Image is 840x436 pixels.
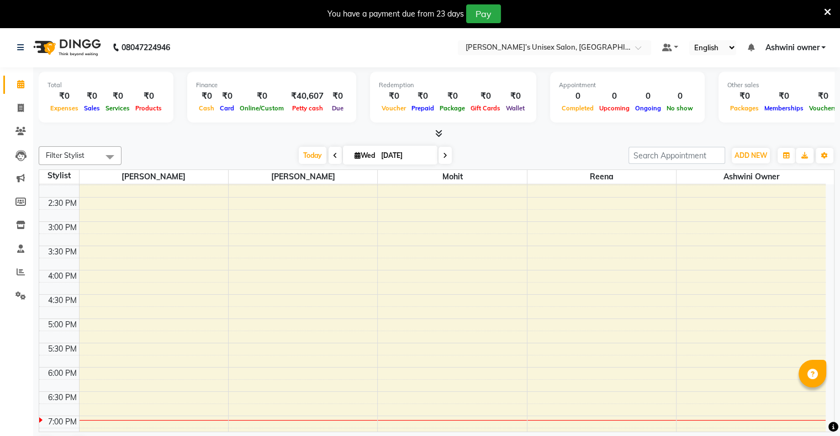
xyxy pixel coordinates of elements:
span: Due [329,104,346,112]
span: Petty cash [289,104,326,112]
img: logo [28,32,104,63]
div: You have a payment due from 23 days [327,8,464,20]
div: ₹0 [103,90,133,103]
button: Pay [466,4,501,23]
div: 5:30 PM [46,343,79,355]
div: 6:00 PM [46,368,79,379]
span: Filter Stylist [46,151,84,159]
div: ₹0 [81,90,103,103]
div: 3:30 PM [46,246,79,258]
span: Wallet [503,104,527,112]
div: Redemption [379,81,527,90]
div: Stylist [39,170,79,182]
span: Voucher [379,104,409,112]
div: ₹0 [328,90,347,103]
div: 0 [596,90,632,103]
span: Online/Custom [237,104,287,112]
div: 5:00 PM [46,319,79,331]
span: Package [437,104,468,112]
div: ₹0 [133,90,165,103]
span: Mohit [378,170,526,184]
input: 2025-09-03 [378,147,433,164]
div: 0 [559,90,596,103]
div: ₹0 [217,90,237,103]
div: Total [47,81,165,90]
div: ₹0 [47,90,81,103]
div: ₹0 [409,90,437,103]
input: Search Appointment [628,147,725,164]
div: ₹0 [762,90,806,103]
div: Finance [196,81,347,90]
b: 08047224946 [121,32,170,63]
span: Packages [727,104,762,112]
div: ₹0 [503,90,527,103]
div: 6:30 PM [46,392,79,403]
span: Prepaid [409,104,437,112]
span: Sales [81,104,103,112]
span: Vouchers [806,104,839,112]
div: 4:00 PM [46,270,79,282]
div: ₹0 [237,90,287,103]
div: 4:30 PM [46,295,79,306]
div: Appointment [559,81,696,90]
button: ADD NEW [732,148,770,163]
span: Reena [527,170,676,184]
span: Completed [559,104,596,112]
span: Expenses [47,104,81,112]
div: 2:30 PM [46,198,79,209]
span: Today [299,147,326,164]
div: 3:00 PM [46,222,79,233]
span: Products [133,104,165,112]
span: ADD NEW [735,151,767,159]
span: [PERSON_NAME] [80,170,228,184]
div: ₹0 [727,90,762,103]
div: ₹0 [806,90,839,103]
div: ₹0 [379,90,409,103]
span: [PERSON_NAME] [229,170,377,184]
div: 7:00 PM [46,416,79,428]
span: Cash [196,104,217,112]
span: Memberships [762,104,806,112]
span: Services [103,104,133,112]
span: Ashwini owner [677,170,826,184]
div: 0 [664,90,696,103]
span: Card [217,104,237,112]
div: 0 [632,90,664,103]
span: Ashwini owner [765,42,819,54]
div: ₹0 [196,90,217,103]
div: ₹40,607 [287,90,328,103]
span: Wed [352,151,378,159]
div: ₹0 [437,90,468,103]
span: No show [664,104,696,112]
div: ₹0 [468,90,503,103]
span: Upcoming [596,104,632,112]
span: Gift Cards [468,104,503,112]
span: Ongoing [632,104,664,112]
